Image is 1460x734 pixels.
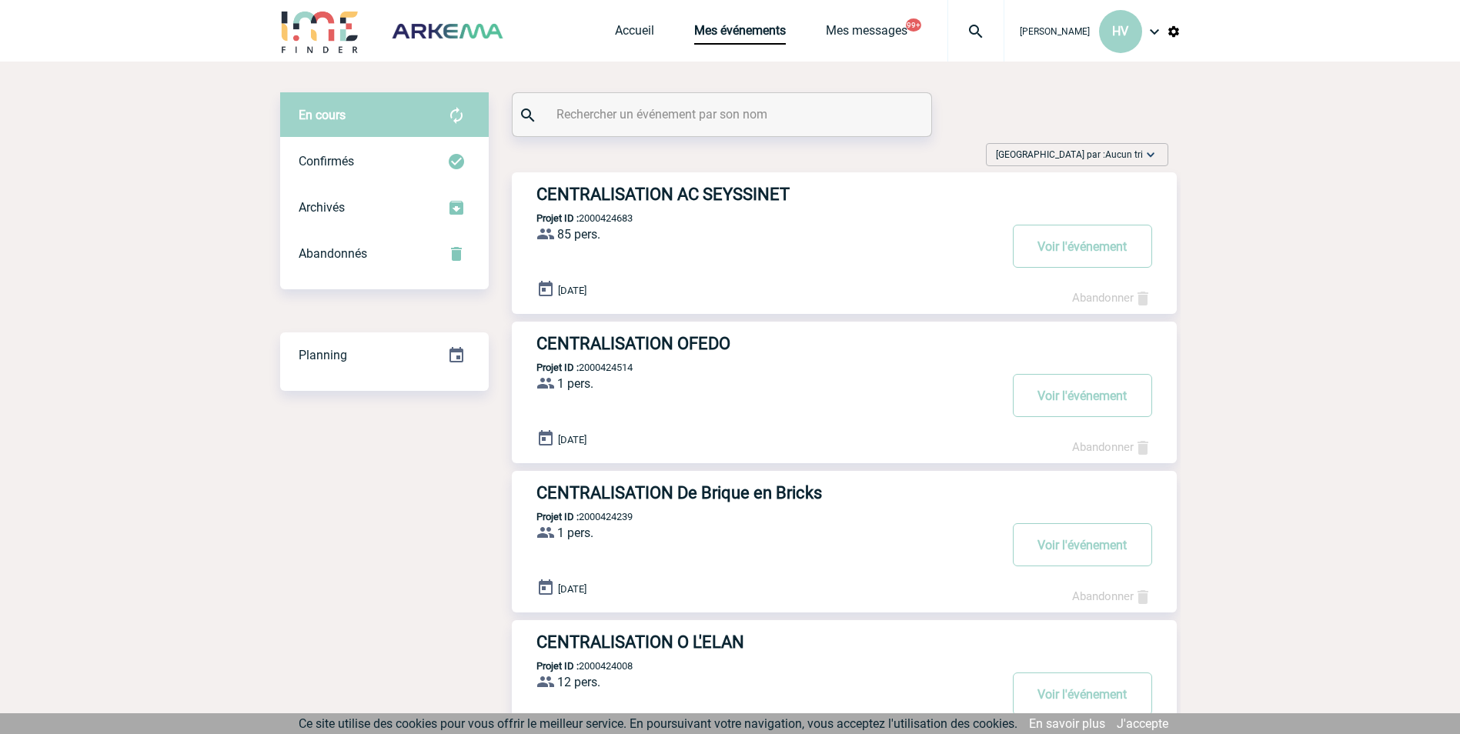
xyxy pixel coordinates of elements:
[512,212,633,224] p: 2000424683
[512,185,1177,204] a: CENTRALISATION AC SEYSSINET
[512,362,633,373] p: 2000424514
[557,675,600,689] span: 12 pers.
[536,334,998,353] h3: CENTRALISATION OFEDO
[1029,716,1105,731] a: En savoir plus
[299,246,367,261] span: Abandonnés
[512,632,1177,652] a: CENTRALISATION O L'ELAN
[512,511,633,522] p: 2000424239
[1013,225,1152,268] button: Voir l'événement
[615,23,654,45] a: Accueil
[694,23,786,45] a: Mes événements
[299,154,354,168] span: Confirmés
[558,583,586,595] span: [DATE]
[299,716,1017,731] span: Ce site utilise des cookies pour vous offrir le meilleur service. En poursuivant votre navigation...
[1105,149,1143,160] span: Aucun tri
[553,103,895,125] input: Rechercher un événement par son nom
[280,332,489,377] a: Planning
[536,660,579,672] b: Projet ID :
[536,483,998,502] h3: CENTRALISATION De Brique en Bricks
[280,92,489,138] div: Retrouvez ici tous vos évènements avant confirmation
[1013,523,1152,566] button: Voir l'événement
[906,18,921,32] button: 99+
[558,285,586,296] span: [DATE]
[512,660,633,672] p: 2000424008
[280,185,489,231] div: Retrouvez ici tous les événements que vous avez décidé d'archiver
[1013,672,1152,716] button: Voir l'événement
[1112,24,1128,38] span: HV
[558,434,586,445] span: [DATE]
[512,334,1177,353] a: CENTRALISATION OFEDO
[536,212,579,224] b: Projet ID :
[1013,374,1152,417] button: Voir l'événement
[557,525,593,540] span: 1 pers.
[299,108,346,122] span: En cours
[1143,147,1158,162] img: baseline_expand_more_white_24dp-b.png
[1117,716,1168,731] a: J'accepte
[536,632,998,652] h3: CENTRALISATION O L'ELAN
[536,185,998,204] h3: CENTRALISATION AC SEYSSINET
[1020,26,1090,37] span: [PERSON_NAME]
[536,362,579,373] b: Projet ID :
[826,23,907,45] a: Mes messages
[536,511,579,522] b: Projet ID :
[280,332,489,379] div: Retrouvez ici tous vos événements organisés par date et état d'avancement
[512,483,1177,502] a: CENTRALISATION De Brique en Bricks
[996,147,1143,162] span: [GEOGRAPHIC_DATA] par :
[299,348,347,362] span: Planning
[1072,291,1152,305] a: Abandonner
[280,231,489,277] div: Retrouvez ici tous vos événements annulés
[1072,589,1152,603] a: Abandonner
[299,200,345,215] span: Archivés
[280,9,360,53] img: IME-Finder
[557,376,593,391] span: 1 pers.
[557,227,600,242] span: 85 pers.
[1072,440,1152,454] a: Abandonner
